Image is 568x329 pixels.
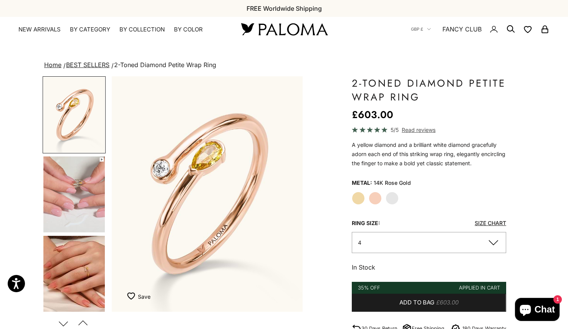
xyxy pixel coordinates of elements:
span: £603.00 [436,298,459,308]
button: Go to item 4 [43,156,106,233]
img: wishlist [127,292,138,300]
button: Add to bag £603.00 [352,294,506,312]
a: BEST SELLERS [66,61,109,69]
p: A yellow diamond and a brilliant white diamond gracefully adorn each end of this striking wrap ri... [352,140,506,168]
variant-option-value: 14K Rose Gold [374,177,411,189]
button: Go to item 2 [43,76,106,153]
p: FREE Worldwide Shipping [247,3,322,13]
a: Size Chart [475,220,506,226]
span: GBP £ [411,26,423,33]
span: Add to bag [399,298,434,308]
nav: Primary navigation [18,26,223,33]
button: Go to item 5 [43,235,106,313]
button: GBP £ [411,26,431,33]
button: Add to Wishlist [127,289,151,304]
legend: Ring Size: [352,217,380,229]
button: 4 [352,232,506,253]
span: Read reviews [402,125,436,134]
legend: Metal: [352,177,372,189]
img: #YellowGold #WhiteGold #RoseGold [43,156,105,232]
a: Home [44,61,61,69]
div: Applied in cart [459,284,500,292]
summary: By Category [70,26,110,33]
img: #RoseGold [112,76,303,312]
p: In Stock [352,262,506,272]
div: Item 2 of 14 [112,76,303,312]
summary: By Color [174,26,203,33]
a: NEW ARRIVALS [18,26,61,33]
div: 35% Off [358,284,380,292]
inbox-online-store-chat: Shopify online store chat [513,298,562,323]
span: 2-Toned Diamond Petite Wrap Ring [114,61,216,69]
sale-price: £603.00 [352,107,393,122]
a: 5/5 Read reviews [352,125,506,134]
nav: Secondary navigation [411,17,550,41]
nav: breadcrumbs [43,60,525,71]
img: #RoseGold [43,77,105,153]
h1: 2-Toned Diamond Petite Wrap Ring [352,76,506,104]
a: FANCY CLUB [442,24,482,34]
span: 4 [358,239,361,246]
img: #YellowGold #RoseGold #WhiteGold [43,236,105,312]
span: 5/5 [391,125,399,134]
summary: By Collection [119,26,165,33]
